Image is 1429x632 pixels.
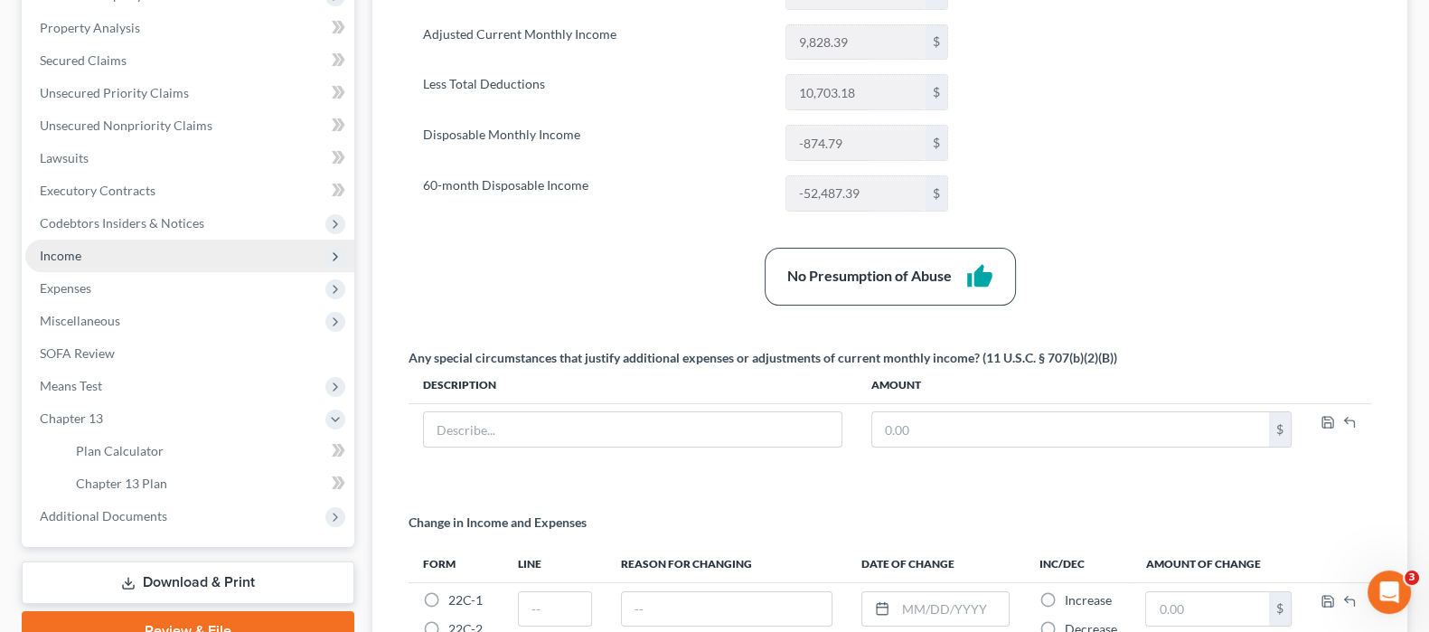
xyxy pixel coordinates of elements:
[786,75,926,109] input: 0.00
[519,592,591,627] input: --
[25,77,354,109] a: Unsecured Priority Claims
[40,345,115,361] span: SOFA Review
[409,546,503,582] th: Form
[25,109,354,142] a: Unsecured Nonpriority Claims
[25,142,354,175] a: Lawsuits
[40,410,103,426] span: Chapter 13
[786,25,926,60] input: 0.00
[847,546,1025,582] th: Date of Change
[926,126,947,160] div: $
[966,263,993,290] i: thumb_up
[1064,592,1111,608] span: Increase
[40,52,127,68] span: Secured Claims
[926,176,947,211] div: $
[786,126,926,160] input: 0.00
[787,266,952,287] div: No Presumption of Abuse
[786,176,926,211] input: 0.00
[1131,546,1306,582] th: Amount of Change
[414,74,776,110] label: Less Total Deductions
[25,44,354,77] a: Secured Claims
[409,514,587,532] p: Change in Income and Expenses
[40,248,81,263] span: Income
[25,12,354,44] a: Property Analysis
[872,412,1269,447] input: 0.00
[414,125,776,161] label: Disposable Monthly Income
[40,378,102,393] span: Means Test
[40,20,140,35] span: Property Analysis
[606,546,847,582] th: Reason for Changing
[414,24,776,61] label: Adjusted Current Monthly Income
[424,412,841,447] input: Describe...
[40,183,155,198] span: Executory Contracts
[40,215,204,231] span: Codebtors Insiders & Notices
[503,546,606,582] th: Line
[1269,412,1291,447] div: $
[22,561,354,604] a: Download & Print
[40,85,189,100] span: Unsecured Priority Claims
[61,467,354,500] a: Chapter 13 Plan
[40,508,167,524] span: Additional Documents
[1024,546,1131,582] th: Inc/Dec
[409,349,1117,367] div: Any special circumstances that justify additional expenses or adjustments of current monthly inco...
[40,313,120,328] span: Miscellaneous
[40,280,91,296] span: Expenses
[896,592,1010,627] input: MM/DD/YYYY
[25,175,354,207] a: Executory Contracts
[40,118,212,133] span: Unsecured Nonpriority Claims
[76,443,164,458] span: Plan Calculator
[926,75,947,109] div: $
[1405,571,1419,585] span: 3
[622,592,832,627] input: --
[1146,592,1269,627] input: 0.00
[40,150,89,165] span: Lawsuits
[25,337,354,370] a: SOFA Review
[61,435,354,467] a: Plan Calculator
[414,175,776,212] label: 60-month Disposable Income
[409,367,856,403] th: Description
[857,367,1306,403] th: Amount
[1269,592,1291,627] div: $
[926,25,947,60] div: $
[448,592,483,608] span: 22C-1
[76,476,167,491] span: Chapter 13 Plan
[1368,571,1411,614] iframe: Intercom live chat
